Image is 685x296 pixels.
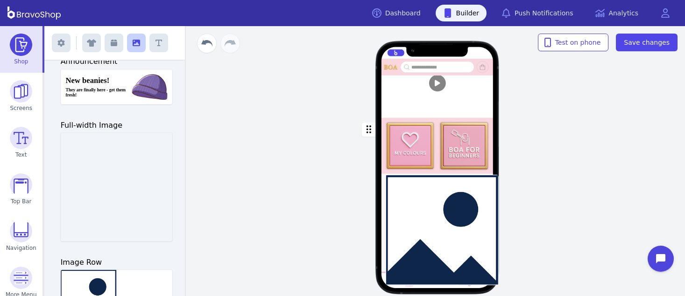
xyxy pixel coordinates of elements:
[10,104,33,112] span: Screens
[538,34,609,51] button: Test on phone
[61,56,173,67] h3: Announcement
[436,5,487,21] a: Builder
[61,119,173,131] h3: Full-width Image
[61,256,173,268] h3: Image Row
[616,34,678,51] button: Save changes
[624,38,670,47] span: Save changes
[405,283,413,287] div: Home
[546,38,601,47] span: Test on phone
[14,58,28,65] span: Shop
[6,244,36,252] span: Navigation
[588,5,646,21] a: Analytics
[11,198,32,205] span: Top Bar
[365,5,428,21] a: Dashboard
[61,69,172,104] button: New beanies!They are finally here - get them fresh!
[7,7,61,20] img: BravoShop
[15,151,27,158] span: Text
[494,5,580,21] a: Push Notifications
